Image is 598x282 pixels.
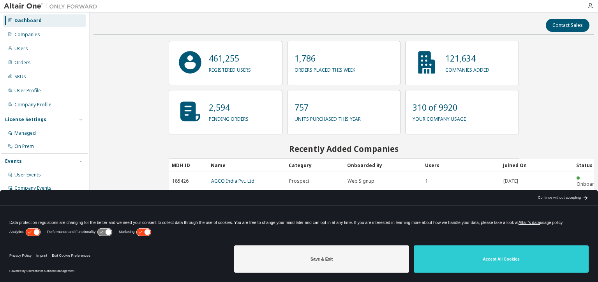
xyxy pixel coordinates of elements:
p: your company usage [413,113,466,122]
span: Web Signup [348,178,374,184]
p: units purchased this year [295,113,361,122]
div: Onboarded By [347,159,419,171]
p: 1,786 [295,53,355,64]
div: Company Profile [14,102,51,108]
div: Company Events [14,185,51,191]
p: 121,634 [445,53,489,64]
span: Prospect [289,178,309,184]
div: Orders [14,60,31,66]
p: 310 of 9920 [413,102,466,113]
div: Users [425,159,497,171]
p: 757 [295,102,361,113]
p: 461,255 [209,53,251,64]
div: SKUs [14,74,26,80]
div: Joined On [503,159,570,171]
div: Name [211,159,282,171]
span: 1 [425,178,428,184]
div: Events [5,158,22,164]
div: User Events [14,172,41,178]
div: Managed [14,130,36,136]
span: [DATE] [503,178,518,184]
div: License Settings [5,116,46,123]
div: MDH ID [172,159,205,171]
div: Category [289,159,341,171]
a: AGCO India Pvt. Ltd [211,178,254,184]
img: Altair One [4,2,101,10]
p: companies added [445,64,489,73]
div: Users [14,46,28,52]
button: Contact Sales [546,19,589,32]
div: Companies [14,32,40,38]
div: User Profile [14,88,41,94]
p: registered users [209,64,251,73]
p: 2,594 [209,102,249,113]
p: orders placed this week [295,64,355,73]
p: pending orders [209,113,249,122]
div: On Prem [14,143,34,150]
span: 185426 [172,178,189,184]
div: Dashboard [14,18,42,24]
h2: Recently Added Companies [169,144,519,154]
